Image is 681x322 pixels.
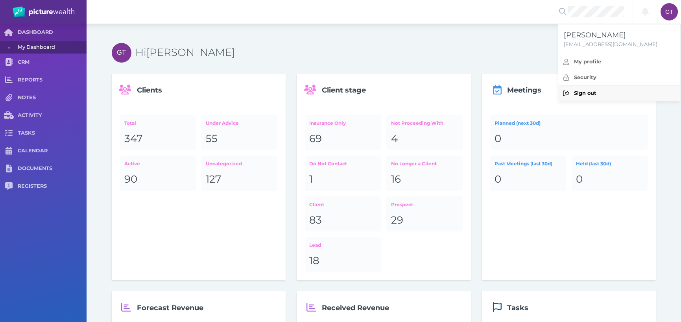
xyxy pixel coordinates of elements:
[576,161,611,167] span: Held (last 30d)
[206,173,273,186] div: 127
[391,161,437,167] span: No Longer a Client
[124,132,192,146] div: 347
[495,120,541,126] span: Planned (next 30d)
[391,214,458,227] div: 29
[120,155,196,191] a: Active90
[391,173,458,186] div: 16
[558,54,680,70] a: My profile
[564,31,626,39] span: [PERSON_NAME]
[309,161,347,167] span: Do Not Contact
[206,132,273,146] div: 55
[309,173,376,186] div: 1
[661,3,678,20] div: Grant Teakle
[322,303,389,312] span: Received Revenue
[564,41,675,48] span: [EMAIL_ADDRESS][DOMAIN_NAME]
[558,85,680,101] button: Sign out
[574,74,596,80] span: Security
[309,254,376,268] div: 18
[18,112,87,119] span: ACTIVITY
[495,132,643,146] div: 0
[574,90,596,96] span: Sign out
[309,202,324,207] span: Client
[18,165,87,172] span: DOCUMENTS
[18,130,87,137] span: TASKS
[201,115,277,150] a: Under Advice55
[490,155,566,191] a: Past Meetings (last 30d)0
[576,173,643,186] div: 0
[309,132,376,146] div: 69
[309,214,376,227] div: 83
[322,86,366,94] span: Client stage
[112,43,131,63] div: Grant Teakle
[137,303,203,312] span: Forecast Revenue
[495,161,552,167] span: Past Meetings (last 30d)
[135,46,656,59] h3: Hi [PERSON_NAME]
[137,86,162,94] span: Clients
[309,242,321,248] span: Lead
[18,183,87,190] span: REGISTERS
[572,155,648,191] a: Held (last 30d)0
[558,70,680,85] a: Security
[665,9,673,15] span: GT
[507,303,528,312] span: Tasks
[124,173,192,186] div: 90
[18,29,87,36] span: DASHBOARD
[117,49,126,56] span: GT
[574,59,601,65] span: My profile
[495,173,562,186] div: 0
[391,120,443,126] span: Not Proceeding With
[120,115,196,150] a: Total347
[309,120,346,126] span: Insurance Only
[391,202,413,207] span: Prospect
[124,161,140,167] span: Active
[18,59,87,66] span: CRM
[18,77,87,83] span: REPORTS
[206,120,239,126] span: Under Advice
[18,41,84,54] span: My Dashboard
[18,148,87,154] span: CALENDAR
[13,6,74,17] img: PW
[18,94,87,101] span: NOTES
[507,86,541,94] span: Meetings
[490,115,648,150] a: Planned (next 30d)0
[391,132,458,146] div: 4
[206,161,242,167] span: Uncategorized
[124,120,136,126] span: Total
